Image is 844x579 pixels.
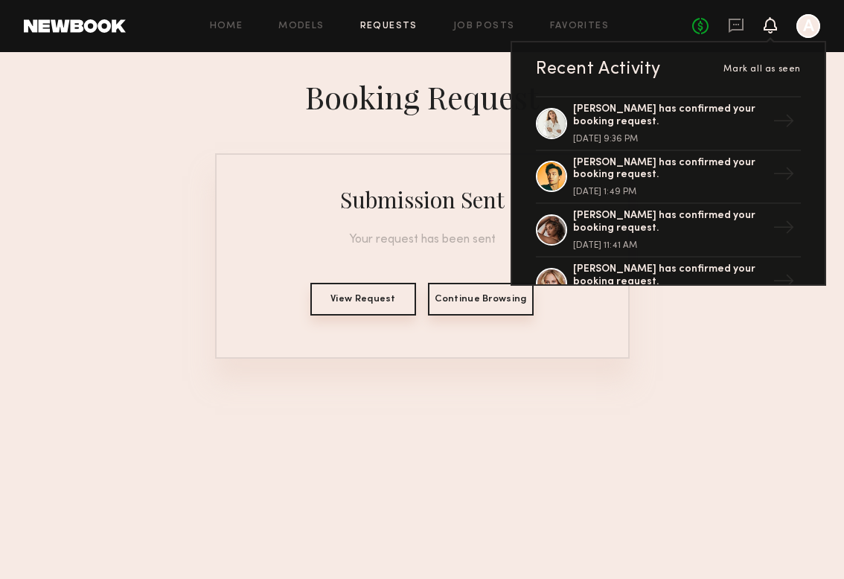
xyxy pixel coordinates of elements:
[767,157,801,196] div: →
[573,135,767,144] div: [DATE] 9:36 PM
[550,22,609,31] a: Favorites
[796,14,820,38] a: A
[723,65,801,74] span: Mark all as seen
[536,204,801,257] a: [PERSON_NAME] has confirmed your booking request.[DATE] 11:41 AM→
[340,185,505,214] div: Submission Sent
[573,241,767,250] div: [DATE] 11:41 AM
[536,96,801,151] a: [PERSON_NAME] has confirmed your booking request.[DATE] 9:36 PM→
[573,210,767,235] div: [PERSON_NAME] has confirmed your booking request.
[428,283,534,316] button: Continue Browsing
[310,283,416,316] button: View Request
[536,257,801,311] a: [PERSON_NAME] has confirmed your booking request.→
[573,103,767,129] div: [PERSON_NAME] has confirmed your booking request.
[767,104,801,143] div: →
[573,188,767,196] div: [DATE] 1:49 PM
[536,60,661,78] div: Recent Activity
[767,211,801,249] div: →
[767,264,801,303] div: →
[573,157,767,182] div: [PERSON_NAME] has confirmed your booking request.
[573,263,767,289] div: [PERSON_NAME] has confirmed your booking request.
[360,22,418,31] a: Requests
[536,151,801,205] a: [PERSON_NAME] has confirmed your booking request.[DATE] 1:49 PM→
[210,22,243,31] a: Home
[305,76,539,118] div: Booking Request
[453,22,515,31] a: Job Posts
[278,22,324,31] a: Models
[234,232,610,247] div: Your request has been sent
